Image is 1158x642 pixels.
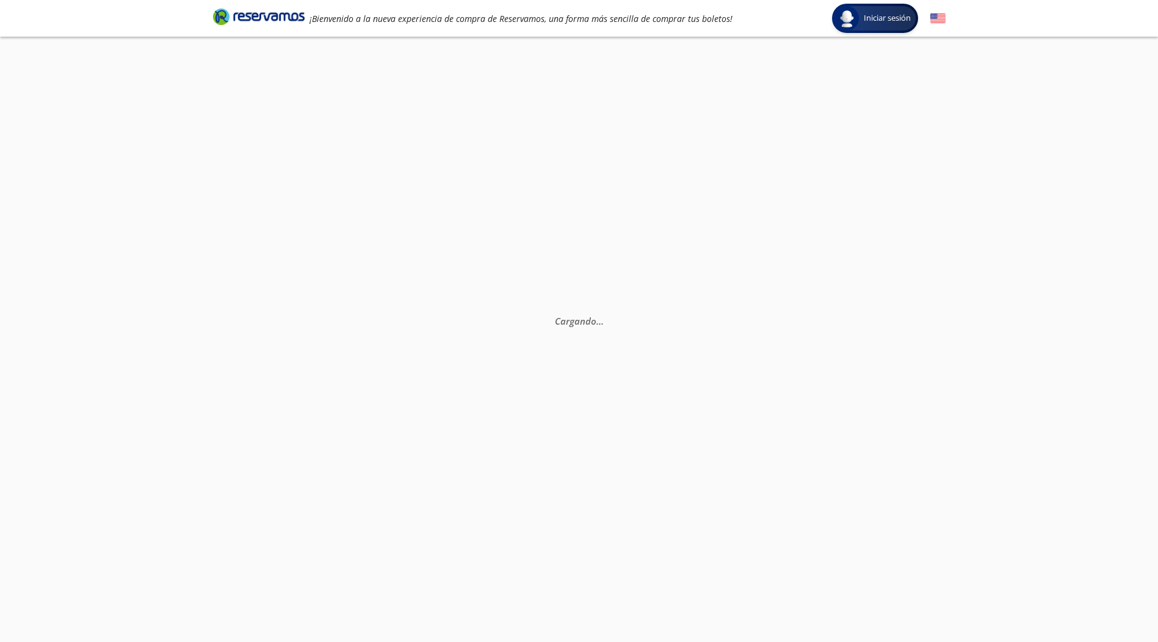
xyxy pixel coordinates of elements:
[555,315,604,327] em: Cargando
[213,7,305,29] a: Brand Logo
[599,315,601,327] span: .
[930,11,946,26] button: English
[213,7,305,26] i: Brand Logo
[601,315,604,327] span: .
[309,13,733,24] em: ¡Bienvenido a la nueva experiencia de compra de Reservamos, una forma más sencilla de comprar tus...
[859,12,916,24] span: Iniciar sesión
[596,315,599,327] span: .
